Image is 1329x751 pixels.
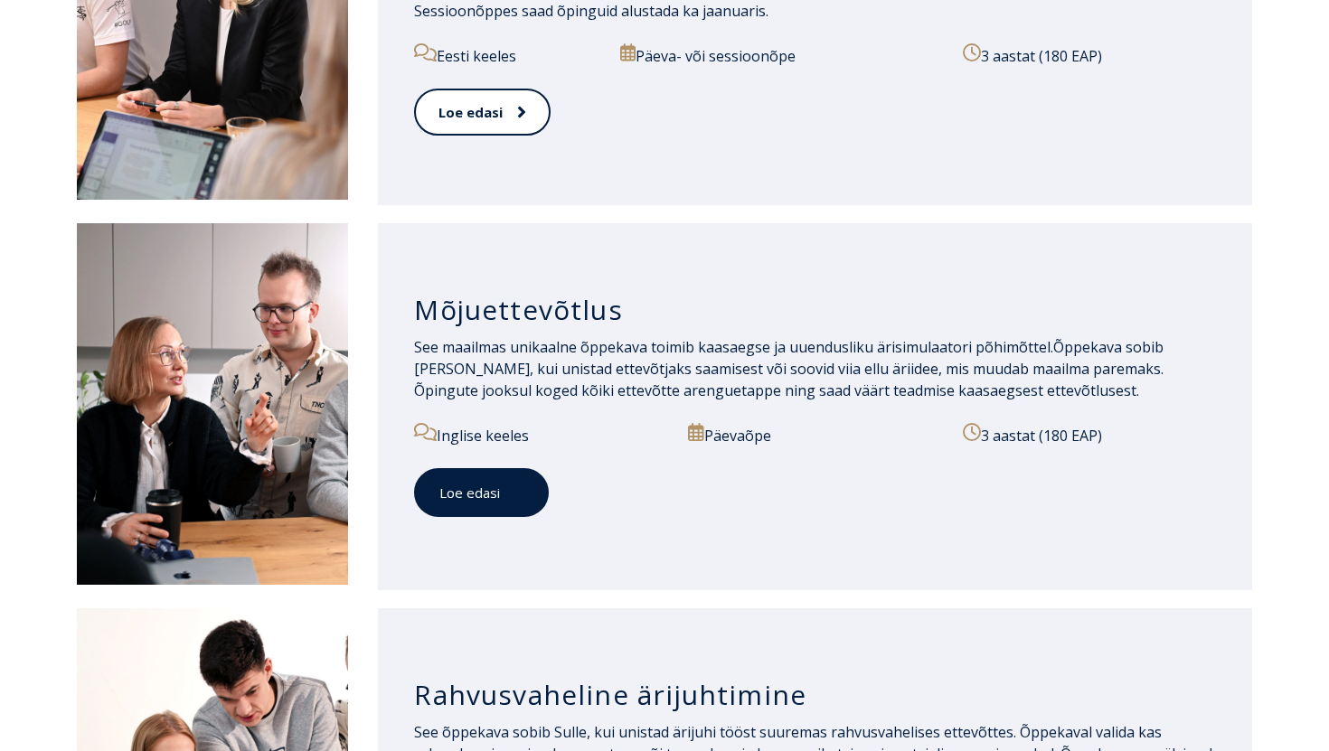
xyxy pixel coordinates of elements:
p: Päeva- või sessioonõpe [620,43,942,67]
p: Päevaõpe [688,423,941,446]
p: Eesti keeles [414,43,599,67]
a: Loe edasi [414,89,551,136]
h3: Mõjuettevõtlus [414,293,1216,327]
h3: Rahvusvaheline ärijuhtimine [414,678,1216,712]
p: Inglise keeles [414,423,667,446]
p: 3 aastat (180 EAP) [963,43,1216,67]
p: 3 aastat (180 EAP) [963,423,1198,446]
span: See maailmas unikaalne õppekava toimib kaasaegse ja uuendusliku ärisimulaatori põhimõttel. [414,337,1053,357]
img: Mõjuettevõtlus [77,223,348,585]
a: Loe edasi [414,468,549,518]
span: Õppekava sobib [PERSON_NAME], kui unistad ettevõtjaks saamisest või soovid viia ellu äriidee, mis... [414,337,1164,400]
